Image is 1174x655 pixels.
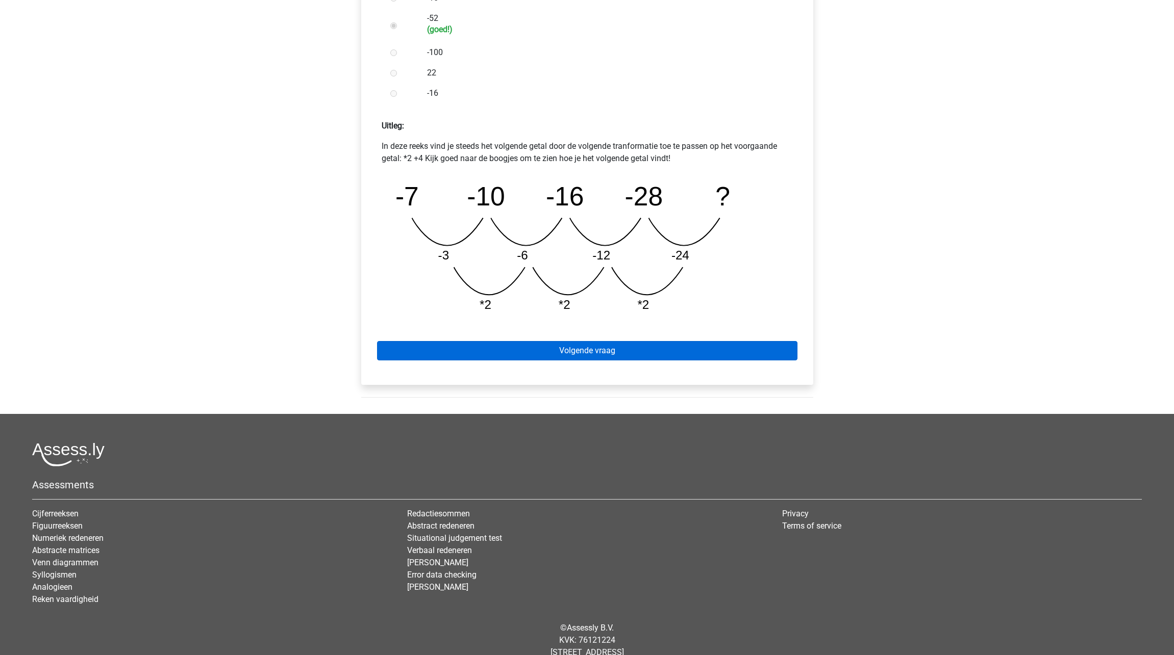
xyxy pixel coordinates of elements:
a: Reken vaardigheid [32,594,98,604]
tspan: -10 [467,181,505,211]
tspan: ? [715,181,730,211]
a: [PERSON_NAME] [407,582,468,592]
strong: Uitleg: [382,121,404,130]
a: Venn diagrammen [32,558,98,567]
a: Numeriek redeneren [32,533,104,543]
label: -100 [427,46,780,59]
tspan: -3 [438,248,449,262]
tspan: -6 [517,248,528,262]
tspan: -24 [671,248,689,262]
a: Analogieen [32,582,72,592]
label: 22 [427,67,780,79]
label: -16 [427,87,780,99]
a: Redactiesommen [407,509,470,518]
tspan: -12 [592,248,610,262]
tspan: -7 [395,181,418,211]
a: Privacy [782,509,809,518]
tspan: -16 [546,181,584,211]
h5: Assessments [32,479,1142,491]
label: -52 [427,12,780,34]
a: Abstract redeneren [407,521,474,531]
a: Terms of service [782,521,841,531]
a: Verbaal redeneren [407,545,472,555]
a: Cijferreeksen [32,509,79,518]
p: In deze reeks vind je steeds het volgende getal door de volgende tranformatie toe te passen op he... [382,140,793,165]
img: Assessly logo [32,442,105,466]
a: Syllogismen [32,570,77,580]
a: Assessly B.V. [567,623,614,633]
a: Error data checking [407,570,477,580]
a: Volgende vraag [377,341,797,360]
a: Situational judgement test [407,533,502,543]
a: Abstracte matrices [32,545,99,555]
a: [PERSON_NAME] [407,558,468,567]
h6: (goed!) [427,24,780,34]
a: Figuurreeksen [32,521,83,531]
tspan: -28 [625,181,663,211]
